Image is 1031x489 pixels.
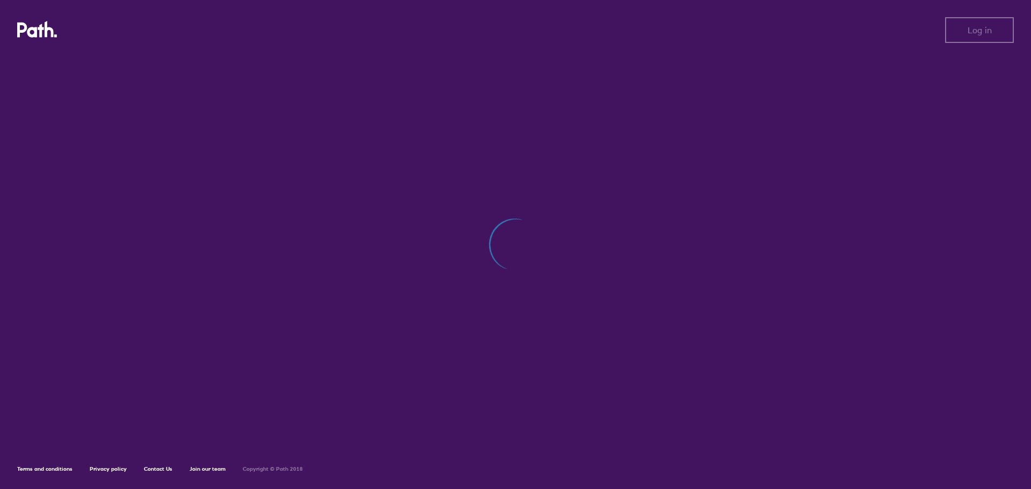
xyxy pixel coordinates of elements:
a: Terms and conditions [17,465,72,472]
button: Log in [945,17,1014,43]
a: Contact Us [144,465,172,472]
a: Privacy policy [90,465,127,472]
h6: Copyright © Path 2018 [243,466,303,472]
a: Join our team [190,465,226,472]
span: Log in [968,25,992,35]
